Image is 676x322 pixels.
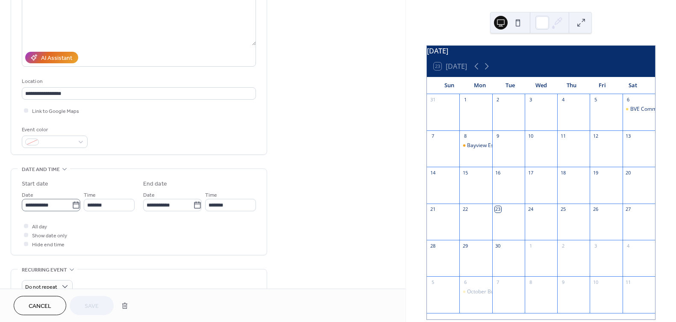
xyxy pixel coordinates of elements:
div: 10 [592,279,599,285]
div: 4 [560,97,566,103]
div: Event color [22,125,86,134]
div: 28 [429,242,436,249]
div: 29 [462,242,468,249]
div: 31 [429,97,436,103]
div: 30 [495,242,501,249]
div: 12 [592,133,599,139]
div: Sun [434,77,464,94]
div: 19 [592,169,599,176]
div: 1 [527,242,534,249]
span: Do not repeat [25,282,57,292]
div: Fri [587,77,618,94]
div: 18 [560,169,566,176]
div: Thu [556,77,587,94]
div: 9 [560,279,566,285]
span: Time [205,191,217,200]
div: AI Assistant [41,54,72,63]
div: [DATE] [427,46,655,56]
div: End date [143,180,167,189]
div: Start date [22,180,48,189]
div: 20 [625,169,632,176]
div: Bayview Estates Community Board Meeting [459,142,492,149]
div: 17 [527,169,534,176]
div: October Business Board Meeting [459,288,492,295]
div: 9 [495,133,501,139]
div: 6 [625,97,632,103]
div: Mon [464,77,495,94]
span: Date and time [22,165,60,174]
div: Location [22,77,254,86]
div: 6 [462,279,468,285]
div: 7 [429,133,436,139]
span: Show date only [32,231,67,240]
div: Tue [495,77,526,94]
div: 2 [495,97,501,103]
span: All day [32,222,47,231]
div: 11 [560,133,566,139]
div: 1 [462,97,468,103]
div: 24 [527,206,534,213]
button: AI Assistant [25,52,78,63]
div: 16 [495,169,501,176]
div: 15 [462,169,468,176]
div: Sat [617,77,648,94]
div: 3 [527,97,534,103]
div: 4 [625,242,632,249]
div: 3 [592,242,599,249]
div: 23 [495,206,501,213]
div: October Business Board Meeting [467,288,546,295]
div: BVE Community Board Open Floor Meeting [623,106,655,113]
div: 5 [429,279,436,285]
span: Recurring event [22,266,67,275]
div: 13 [625,133,632,139]
span: Time [84,191,96,200]
span: Date [143,191,155,200]
span: Hide end time [32,240,65,249]
div: 26 [592,206,599,213]
div: 10 [527,133,534,139]
span: Link to Google Maps [32,107,79,116]
div: 8 [462,133,468,139]
span: Date [22,191,33,200]
div: 2 [560,242,566,249]
div: Bayview Estates Community Board Meeting [467,142,571,149]
div: 21 [429,206,436,213]
div: 8 [527,279,534,285]
div: Wed [526,77,556,94]
div: 22 [462,206,468,213]
div: 7 [495,279,501,285]
div: 27 [625,206,632,213]
button: Cancel [14,296,66,315]
div: 14 [429,169,436,176]
span: Cancel [29,302,51,311]
div: 5 [592,97,599,103]
div: 11 [625,279,632,285]
div: 25 [560,206,566,213]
